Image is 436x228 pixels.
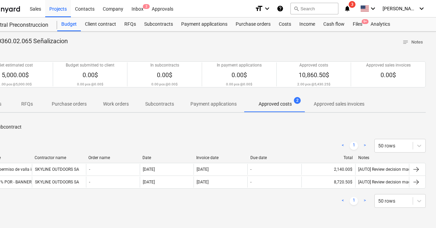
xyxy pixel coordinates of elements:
[339,197,347,205] a: Previous page
[259,100,292,108] p: Approved costs
[304,155,353,160] div: Total
[151,82,178,86] p: 0.00 pcs @ 0.00$
[275,17,295,31] a: Costs
[142,155,191,160] div: Date
[366,62,411,68] p: Approved sales invoices
[349,17,366,31] div: Files
[232,17,275,31] a: Purchase orders
[89,180,90,184] div: -
[35,155,83,160] div: Contractor name
[89,167,90,172] div: -
[177,17,232,31] a: Payment applications
[350,197,358,205] a: Page 1 is your current page
[81,17,120,31] a: Client contract
[290,3,338,14] button: Search
[402,195,436,228] iframe: Chat Widget
[400,37,426,48] button: Notes
[77,82,103,86] p: 0.00 pcs @ 0.00$
[361,142,369,150] a: Next page
[301,177,355,188] div: 8,720.50$
[157,71,172,79] span: 0.00$
[143,167,155,172] div: [DATE]
[57,17,81,31] a: Budget
[366,17,394,31] a: Analytics
[88,155,137,160] div: Order name
[350,142,358,150] a: Page 1 is your current page
[32,177,86,188] div: SKYLINE OUTDOORS SA
[190,100,237,108] p: Payment applications
[361,197,369,205] a: Next page
[294,97,301,104] span: 2
[349,1,356,8] span: 3
[299,62,328,68] p: Approved costs
[232,71,247,79] span: 0.00$
[383,6,417,11] span: [PERSON_NAME]
[339,142,347,150] a: Previous page
[143,180,155,184] div: [DATE]
[319,17,349,31] a: Cash flow
[250,167,251,172] div: -
[358,155,407,160] div: Notes
[301,164,355,175] div: 2,140.00$
[314,100,364,108] p: Approved sales invoices
[145,100,174,108] p: Subcontracts
[362,19,369,24] span: 9+
[295,17,319,31] a: Income
[197,180,209,184] div: [DATE]
[150,62,179,68] p: In subcontracts
[226,82,252,86] p: 0.00 pcs @ 0.00$
[32,164,86,175] div: SKYLINE OUTDOORS SA
[255,4,263,13] i: format_size
[250,155,299,160] div: Due date
[83,71,98,79] span: 0.00$
[402,38,423,46] span: Notes
[143,4,150,9] span: 2
[299,71,329,79] span: 10,860.50$
[349,17,366,31] a: Files9+
[402,195,436,228] div: Widget de chat
[402,39,409,45] span: notes
[52,100,87,108] p: Purchase orders
[2,71,29,79] span: 5,000.00$
[263,4,271,13] i: keyboard_arrow_down
[66,62,114,68] p: Budget submitted to client
[344,4,351,13] i: notifications
[294,6,299,11] span: search
[381,71,396,79] span: 0.00$
[19,100,35,108] p: RFQs
[369,4,377,13] i: keyboard_arrow_down
[418,4,426,13] i: keyboard_arrow_down
[250,180,251,184] div: -
[196,155,245,160] div: Invoice date
[120,17,140,31] a: RFQs
[297,82,331,86] p: 2.00 pcs @ 5,430.25$
[103,100,129,108] p: Work orders
[277,4,284,13] i: Knowledge base
[217,62,262,68] p: In payment applications
[140,17,177,31] a: Subcontracts
[197,167,209,172] div: [DATE]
